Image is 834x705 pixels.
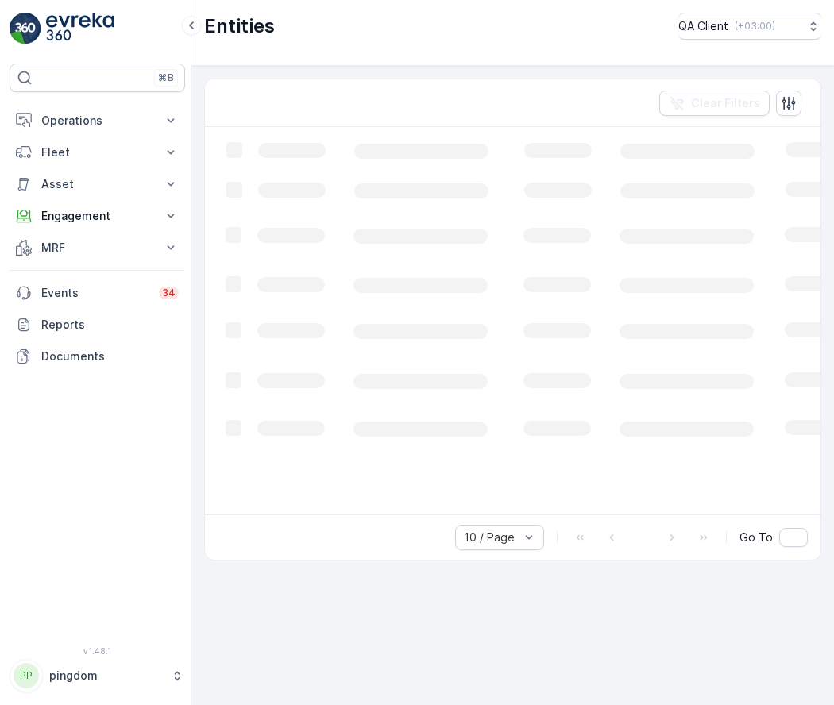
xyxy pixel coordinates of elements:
[10,341,185,372] a: Documents
[41,285,149,301] p: Events
[10,309,185,341] a: Reports
[158,71,174,84] p: ⌘B
[735,20,775,33] p: ( +03:00 )
[10,168,185,200] button: Asset
[659,91,770,116] button: Clear Filters
[678,18,728,34] p: QA Client
[678,13,821,40] button: QA Client(+03:00)
[10,659,185,692] button: PPpingdom
[10,232,185,264] button: MRF
[691,95,760,111] p: Clear Filters
[49,668,163,684] p: pingdom
[41,349,179,364] p: Documents
[10,105,185,137] button: Operations
[41,176,153,192] p: Asset
[10,200,185,232] button: Engagement
[10,137,185,168] button: Fleet
[204,13,275,39] p: Entities
[41,113,153,129] p: Operations
[14,663,39,688] div: PP
[41,240,153,256] p: MRF
[10,646,185,656] span: v 1.48.1
[10,13,41,44] img: logo
[46,13,114,44] img: logo_light-DOdMpM7g.png
[41,208,153,224] p: Engagement
[10,277,185,309] a: Events34
[41,317,179,333] p: Reports
[41,144,153,160] p: Fleet
[739,530,773,545] span: Go To
[162,287,176,299] p: 34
